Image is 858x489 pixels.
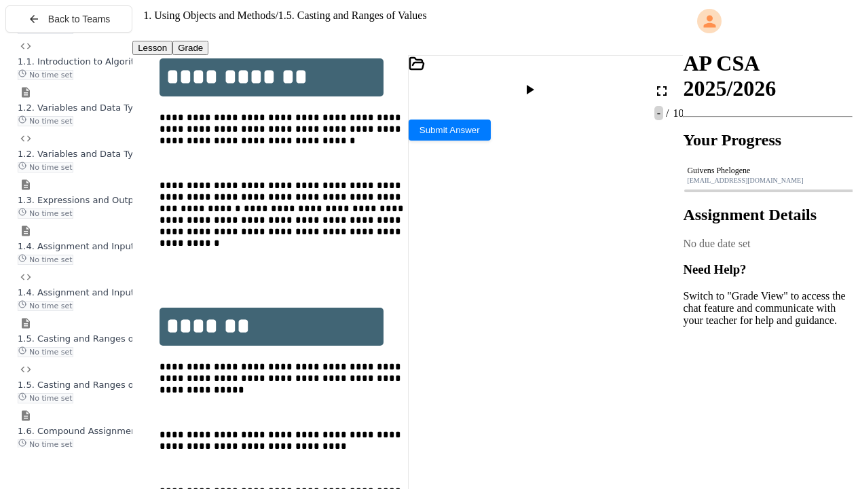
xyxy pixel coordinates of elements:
[18,380,168,390] span: 1.5. Casting and Ranges of Values
[48,14,111,24] span: Back to Teams
[683,51,853,101] h1: AP CSA 2025/2026
[18,162,73,173] span: No time set
[683,290,853,327] p: Switch to "Grade View" to access the chat feature and communicate with your teacher for help and ...
[18,333,168,344] span: 1.5. Casting and Ranges of Values
[275,10,278,21] span: /
[18,301,73,311] span: No time set
[687,177,848,184] div: [EMAIL_ADDRESS][DOMAIN_NAME]
[18,70,73,80] span: No time set
[18,393,73,403] span: No time set
[172,41,208,55] button: Grade
[18,426,187,436] span: 1.6. Compound Assignment Operators
[18,195,143,205] span: 1.3. Expressions and Output
[683,206,853,224] h2: Assignment Details
[132,41,172,55] button: Lesson
[683,262,853,277] h3: Need Help?
[687,166,848,176] div: Guivens Phelogene
[18,103,149,113] span: 1.2. Variables and Data Types
[419,125,480,135] span: Submit Answer
[143,10,275,21] span: 1. Using Objects and Methods
[5,5,132,33] button: Back to Teams
[18,149,249,159] span: 1.2. Variables and Data Types Programming Practice
[683,5,853,37] div: My Account
[666,107,669,119] span: /
[278,10,427,21] span: 1.5. Casting and Ranges of Values
[18,209,73,219] span: No time set
[18,439,73,450] span: No time set
[18,347,73,357] span: No time set
[18,255,73,265] span: No time set
[18,287,235,297] span: 1.4. Assignment and Input Programming Practice
[670,107,684,119] span: 10
[18,116,73,126] span: No time set
[683,238,853,250] div: No due date set
[18,241,134,251] span: 1.4. Assignment and Input
[683,131,853,149] h2: Your Progress
[409,120,491,141] button: Submit Answer
[18,56,388,67] span: 1.1. Introduction to Algorithms, Programming, and Compilers Programming Practice
[654,106,663,120] span: -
